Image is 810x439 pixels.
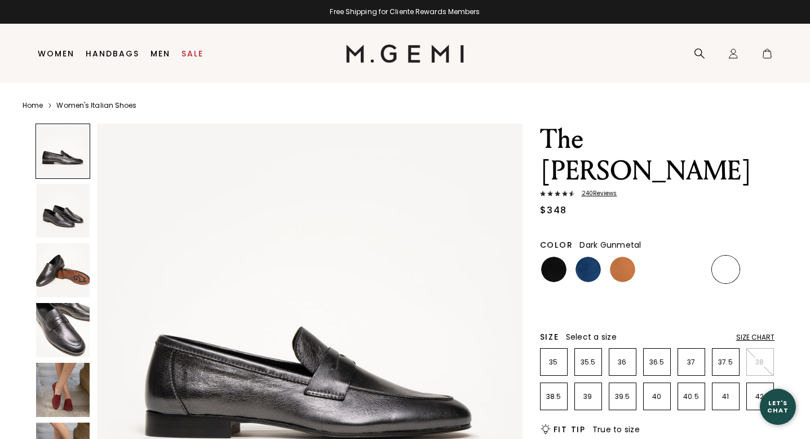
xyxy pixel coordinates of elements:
img: Dark Gunmetal [713,257,738,282]
img: Burgundy [679,257,704,282]
img: Sapphire [610,291,635,317]
p: 41 [712,392,739,401]
img: Navy [576,257,601,282]
p: 35 [541,358,567,367]
h1: The [PERSON_NAME] [540,124,775,187]
img: Black [541,257,566,282]
img: Light Oatmeal [644,257,670,282]
img: Luggage [610,257,635,282]
a: Home [23,101,43,110]
p: 40.5 [678,392,705,401]
div: $348 [540,204,567,217]
p: 37 [678,358,705,367]
a: 240Reviews [540,190,775,199]
div: Let's Chat [760,400,796,414]
img: The Sacca Donna [36,303,90,357]
span: Select a size [566,331,617,343]
a: Sale [182,49,203,58]
p: 36.5 [644,358,670,367]
span: Dark Gunmetal [579,239,641,251]
img: Leopard [644,291,670,317]
p: 40 [644,392,670,401]
p: 39 [575,392,601,401]
a: Handbags [86,49,139,58]
h2: Color [540,240,573,249]
img: Dark Chocolate [541,291,566,317]
p: 36 [609,358,636,367]
p: 38.5 [541,392,567,401]
h2: Size [540,332,559,341]
div: Size Chart [736,333,775,342]
p: 35.5 [575,358,601,367]
img: The Sacca Donna [36,184,90,238]
img: M.Gemi [346,45,464,63]
img: Cocoa [576,291,601,317]
p: 42 [747,392,773,401]
span: True to size [592,424,640,435]
span: 240 Review s [575,190,617,197]
p: 37.5 [712,358,739,367]
img: The Sacca Donna [36,243,90,297]
a: Women's Italian Shoes [56,101,136,110]
p: 38 [747,358,773,367]
a: Men [151,49,170,58]
h2: Fit Tip [554,425,586,434]
img: The Sacca Donna [36,363,90,417]
img: Sunset Red [747,257,773,282]
a: Women [38,49,74,58]
p: 39.5 [609,392,636,401]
